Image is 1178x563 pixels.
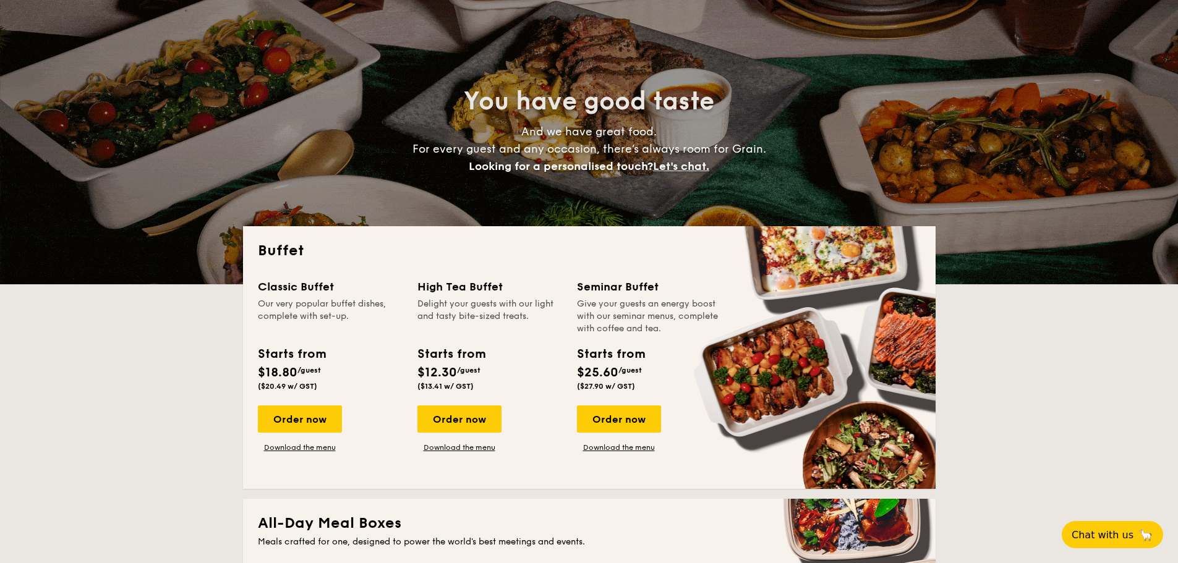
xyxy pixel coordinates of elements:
h2: Buffet [258,241,921,261]
span: Let's chat. [653,159,709,173]
div: Meals crafted for one, designed to power the world's best meetings and events. [258,536,921,548]
span: ($20.49 w/ GST) [258,382,317,391]
div: Delight your guests with our light and tasty bite-sized treats. [417,298,562,335]
a: Download the menu [417,442,502,452]
div: Starts from [258,345,325,363]
div: High Tea Buffet [417,278,562,295]
div: Seminar Buffet [577,278,722,295]
span: $18.80 [258,365,297,380]
span: You have good taste [464,87,714,116]
span: Looking for a personalised touch? [469,159,653,173]
a: Download the menu [577,442,661,452]
h2: All-Day Meal Boxes [258,514,921,533]
div: Order now [577,405,661,433]
div: Our very popular buffet dishes, complete with set-up. [258,298,403,335]
div: Classic Buffet [258,278,403,295]
span: $25.60 [577,365,618,380]
span: 🦙 [1138,528,1153,542]
button: Chat with us🦙 [1062,521,1163,548]
div: Order now [417,405,502,433]
span: ($13.41 w/ GST) [417,382,474,391]
a: Download the menu [258,442,342,452]
span: /guest [297,366,321,375]
div: Give your guests an energy boost with our seminar menus, complete with coffee and tea. [577,298,722,335]
div: Starts from [577,345,644,363]
div: Starts from [417,345,485,363]
div: Order now [258,405,342,433]
span: And we have great food. For every guest and any occasion, there’s always room for Grain. [412,125,766,173]
span: /guest [457,366,480,375]
span: $12.30 [417,365,457,380]
span: Chat with us [1072,529,1133,541]
span: /guest [618,366,642,375]
span: ($27.90 w/ GST) [577,382,635,391]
